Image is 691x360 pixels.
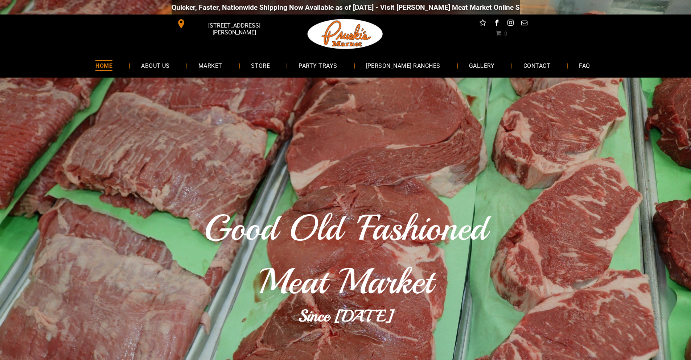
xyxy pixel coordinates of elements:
a: CONTACT [513,56,561,75]
b: Since [DATE] [298,306,393,326]
a: instagram [506,18,515,29]
a: STORE [240,56,281,75]
a: ABOUT US [130,56,181,75]
a: MARKET [188,56,233,75]
a: [STREET_ADDRESS][PERSON_NAME] [172,18,283,29]
a: PARTY TRAYS [288,56,348,75]
a: Social network [478,18,488,29]
span: Good Old 'Fashioned Meat Market [204,206,487,304]
a: HOME [85,56,123,75]
a: GALLERY [458,56,506,75]
img: Pruski-s+Market+HQ+Logo2-259w.png [306,15,384,54]
a: email [519,18,529,29]
span: [STREET_ADDRESS][PERSON_NAME] [187,18,281,40]
a: FAQ [568,56,601,75]
a: [PERSON_NAME] RANCHES [355,56,451,75]
a: facebook [492,18,501,29]
span: 0 [504,30,507,36]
